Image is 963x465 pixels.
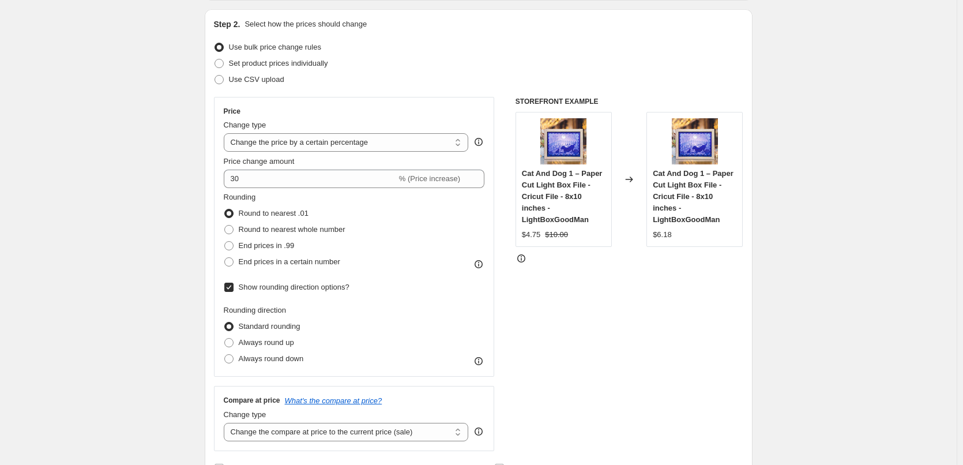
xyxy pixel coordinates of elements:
span: Set product prices individually [229,59,328,67]
h3: Price [224,107,240,116]
img: cat-and-dog-1-paper-cut-light-box-file-cricut-file-8x10-inches-lightboxgoodman-lightboxgoodman-1_... [540,118,586,164]
div: help [473,136,484,148]
div: help [473,426,484,437]
span: Change type [224,410,266,419]
span: Price change amount [224,157,295,166]
span: % (Price increase) [399,174,460,183]
div: $4.75 [522,229,541,241]
span: End prices in .99 [239,241,295,250]
h6: STOREFRONT EXAMPLE [516,97,743,106]
span: Use CSV upload [229,75,284,84]
span: Standard rounding [239,322,300,331]
span: Round to nearest .01 [239,209,309,217]
span: Change type [224,121,266,129]
h2: Step 2. [214,18,240,30]
p: Select how the prices should change [244,18,367,30]
strike: $10.00 [545,229,568,241]
span: Show rounding direction options? [239,283,349,291]
span: Cat And Dog 1 – Paper Cut Light Box File - Cricut File - 8x10 inches - LightBoxGoodMan [653,169,733,224]
span: Round to nearest whole number [239,225,345,234]
span: Always round up [239,338,294,347]
div: $6.18 [653,229,672,241]
span: Always round down [239,354,304,363]
span: Rounding [224,193,256,201]
img: cat-and-dog-1-paper-cut-light-box-file-cricut-file-8x10-inches-lightboxgoodman-lightboxgoodman-1_... [672,118,718,164]
button: What's the compare at price? [285,396,382,405]
span: End prices in a certain number [239,257,340,266]
h3: Compare at price [224,396,280,405]
span: Rounding direction [224,306,286,314]
span: Cat And Dog 1 – Paper Cut Light Box File - Cricut File - 8x10 inches - LightBoxGoodMan [522,169,603,224]
input: -15 [224,170,397,188]
span: Use bulk price change rules [229,43,321,51]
